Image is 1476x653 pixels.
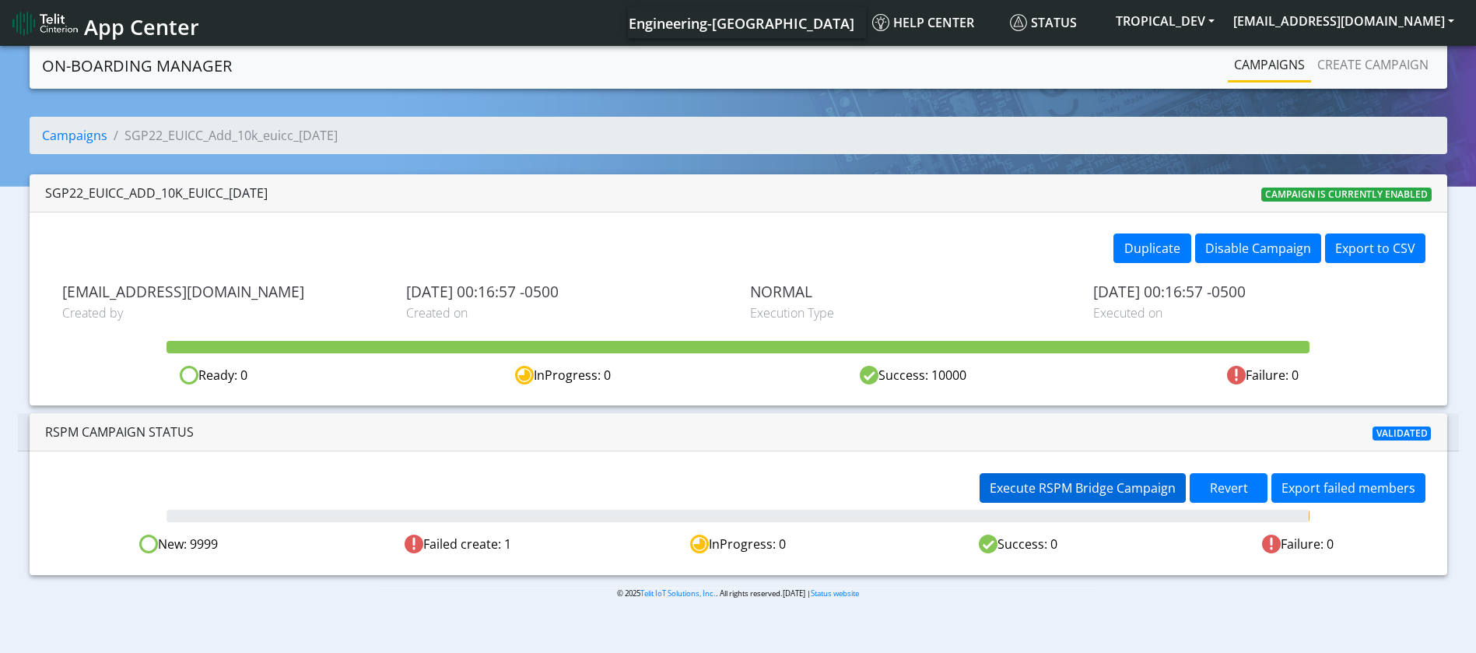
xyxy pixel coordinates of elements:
a: Status [1004,7,1106,38]
img: Failed [1262,535,1281,553]
div: Failure: 0 [1088,366,1437,385]
a: Your current platform instance [628,7,854,38]
span: Validated [1373,427,1432,441]
span: Campaign is currently enabled [1261,188,1432,202]
span: Created on [406,304,727,322]
span: Execute RSPM Bridge Campaign [990,479,1176,497]
span: Engineering-[GEOGRAPHIC_DATA] [629,14,854,33]
a: Telit IoT Solutions, Inc. [640,588,716,599]
a: App Center [12,6,197,40]
button: [EMAIL_ADDRESS][DOMAIN_NAME] [1224,7,1464,35]
button: TROPICAL_DEV [1106,7,1224,35]
span: App Center [84,12,199,41]
button: Duplicate [1113,233,1191,263]
img: Ready [139,535,158,553]
a: On-Boarding Manager [42,51,232,82]
button: Disable Campaign [1195,233,1321,263]
div: Success: 10000 [738,366,1088,385]
button: Execute RSPM Bridge Campaign [980,473,1186,503]
span: Help center [872,14,974,31]
img: Failed [405,535,423,553]
span: NORMAL [750,283,1071,300]
div: Failed create: 1 [318,535,598,554]
div: Success: 0 [878,535,1158,554]
span: [DATE] 00:16:57 -0500 [1093,283,1414,300]
span: [EMAIL_ADDRESS][DOMAIN_NAME] [62,283,383,300]
div: Ready: 0 [39,366,388,385]
img: success.svg [860,366,878,384]
a: Status website [811,588,859,599]
a: Campaigns [1228,49,1311,80]
a: Campaigns [42,127,107,144]
div: Failure: 0 [1158,535,1438,554]
img: in-progress.svg [515,366,534,384]
div: InProgress: 0 [598,535,878,554]
img: In progress [690,535,709,553]
a: Create campaign [1311,49,1435,80]
p: © 2025 . All rights reserved.[DATE] | [380,588,1096,599]
div: InProgress: 0 [388,366,738,385]
nav: breadcrumb [30,117,1447,167]
img: fail.svg [1227,366,1246,384]
img: ready.svg [180,366,198,384]
img: Success [979,535,997,553]
span: [DATE] 00:16:57 -0500 [406,283,727,300]
a: Help center [866,7,1004,38]
button: Revert [1190,473,1267,503]
button: Export to CSV [1325,233,1425,263]
button: Export failed members [1271,473,1425,503]
span: Execution Type [750,304,1071,322]
span: Status [1010,14,1077,31]
span: RSPM Campaign Status [45,423,194,441]
div: New: 9999 [39,535,319,554]
span: Executed on [1093,304,1414,322]
span: Revert [1210,479,1248,497]
img: logo-telit-cinterion-gw-new.png [12,11,78,36]
img: knowledge.svg [872,14,889,31]
span: Created by [62,304,383,322]
div: SGP22_EUICC_Add_10k_euicc_[DATE] [45,184,268,202]
img: status.svg [1010,14,1027,31]
li: SGP22_EUICC_Add_10k_euicc_[DATE] [107,126,338,145]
